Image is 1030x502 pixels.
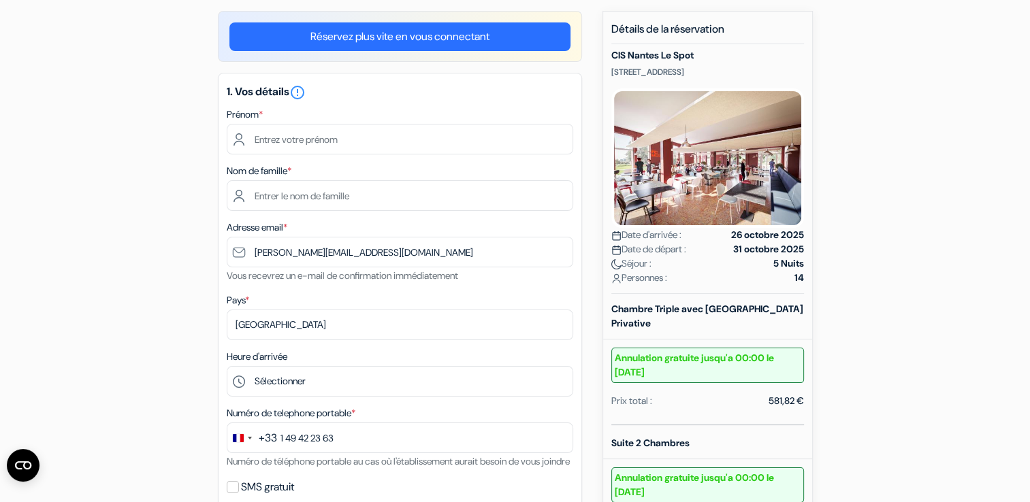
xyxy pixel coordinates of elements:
[227,180,573,211] input: Entrer le nom de famille
[611,50,804,61] h5: CIS Nantes Le Spot
[611,259,622,269] img: moon.svg
[227,124,573,154] input: Entrez votre prénom
[611,22,804,44] h5: Détails de la réservation
[611,256,651,271] span: Séjour :
[227,422,573,453] input: 6 12 34 56 78
[7,449,39,482] button: Ouvrir le widget CMP
[227,269,458,282] small: Vous recevrez un e-mail de confirmation immédiatement
[227,293,249,307] label: Pays
[227,220,287,235] label: Adresse email
[611,242,686,256] span: Date de départ :
[611,231,622,241] img: calendar.svg
[773,256,804,271] strong: 5 Nuits
[769,394,804,408] div: 581,82 €
[259,430,277,446] div: +33
[611,303,803,329] b: Chambre Triple avec [GEOGRAPHIC_DATA] Privative
[227,423,277,452] button: Change country, selected France (+33)
[611,228,681,242] span: Date d'arrivée :
[227,350,287,364] label: Heure d'arrivée
[794,271,804,285] strong: 14
[611,273,622,284] img: user_icon.svg
[227,107,263,122] label: Prénom
[289,84,306,101] i: error_outline
[241,478,294,497] label: SMS gratuit
[289,84,306,99] a: error_outline
[733,242,804,256] strong: 31 octobre 2025
[611,394,652,408] div: Prix total :
[611,67,804,78] p: [STREET_ADDRESS]
[227,406,355,420] label: Numéro de telephone portable
[611,348,804,383] small: Annulation gratuite jusqu'a 00:00 le [DATE]
[731,228,804,242] strong: 26 octobre 2025
[227,84,573,101] h5: 1. Vos détails
[611,437,690,449] b: Suite 2 Chambres
[611,245,622,255] img: calendar.svg
[611,271,667,285] span: Personnes :
[227,237,573,267] input: Entrer adresse e-mail
[227,455,570,467] small: Numéro de téléphone portable au cas où l'établissement aurait besoin de vous joindre
[227,164,291,178] label: Nom de famille
[229,22,570,51] a: Réservez plus vite en vous connectant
